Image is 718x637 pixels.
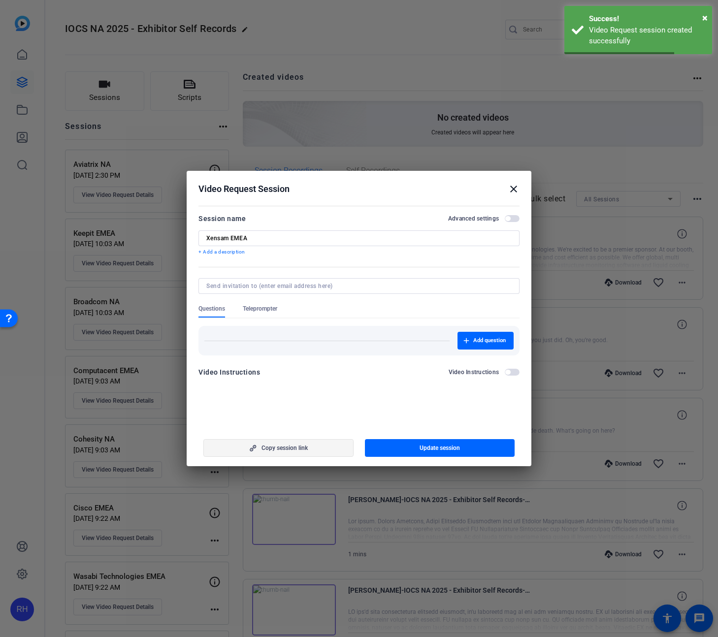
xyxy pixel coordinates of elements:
[508,183,520,195] mat-icon: close
[449,368,499,376] h2: Video Instructions
[702,12,708,24] span: ×
[198,366,260,378] div: Video Instructions
[448,215,499,223] h2: Advanced settings
[206,234,512,242] input: Enter Session Name
[206,282,508,290] input: Send invitation to (enter email address here)
[702,10,708,25] button: Close
[198,213,246,224] div: Session name
[473,337,506,345] span: Add question
[198,305,225,313] span: Questions
[203,439,354,457] button: Copy session link
[589,25,705,47] div: Video Request session created successfully
[420,444,460,452] span: Update session
[198,248,520,256] p: + Add a description
[261,444,308,452] span: Copy session link
[457,332,514,350] button: Add question
[589,13,705,25] div: Success!
[198,183,520,195] div: Video Request Session
[243,305,277,313] span: Teleprompter
[365,439,515,457] button: Update session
